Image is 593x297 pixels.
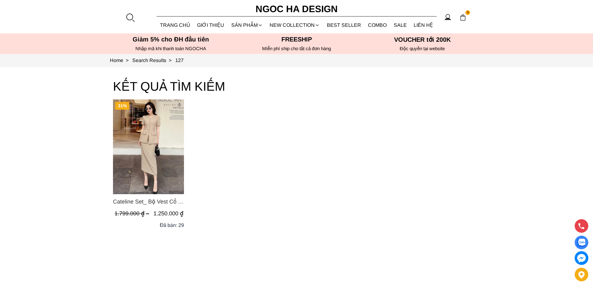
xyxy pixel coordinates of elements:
[410,17,437,33] a: LIÊN HỆ
[115,210,151,217] span: 1.799.000 ₫
[228,17,266,33] div: SẢN PHẨM
[266,17,323,33] a: NEW COLLECTION
[323,17,365,33] a: BEST SELLER
[575,251,588,265] a: messenger
[160,221,184,229] div: Đã bán: 29
[361,36,483,43] h5: VOUCHER tới 200K
[113,99,184,194] img: Cateline Set_ Bộ Vest Cổ V Đính Cúc Nhí Chân Váy Bút Chì BJ127
[113,197,184,206] span: Cateline Set_ Bộ Vest Cổ V Đính Cúc Nhí Chân Váy Bút Chì BJ127
[157,17,194,33] a: TRANG CHỦ
[113,197,184,206] a: Link to Cateline Set_ Bộ Vest Cổ V Đính Cúc Nhí Chân Váy Bút Chì BJ127
[390,17,411,33] a: SALE
[153,210,183,217] span: 1.250.000 ₫
[361,46,483,51] h6: Độc quyền tại website
[194,17,228,33] a: GIỚI THIỆU
[113,99,184,194] a: Product image - Cateline Set_ Bộ Vest Cổ V Đính Cúc Nhí Chân Váy Bút Chì BJ127
[465,10,470,15] span: 0
[577,239,585,247] img: Display image
[236,46,358,51] h6: MIễn phí ship cho tất cả đơn hàng
[133,36,209,43] font: Giảm 5% cho ĐH đầu tiên
[110,58,132,63] a: Link to Home
[132,58,175,63] a: Link to Search Results
[175,58,184,63] a: Link to 127
[575,236,588,249] a: Display image
[281,36,312,43] font: Freeship
[166,58,174,63] span: >
[365,17,390,33] a: Combo
[135,46,206,51] font: Nhập mã khi thanh toán NGOCHA
[123,58,131,63] span: >
[113,76,480,96] h3: KẾT QUẢ TÌM KIẾM
[459,14,466,21] img: img-CART-ICON-ksit0nf1
[250,2,343,17] a: Ngoc Ha Design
